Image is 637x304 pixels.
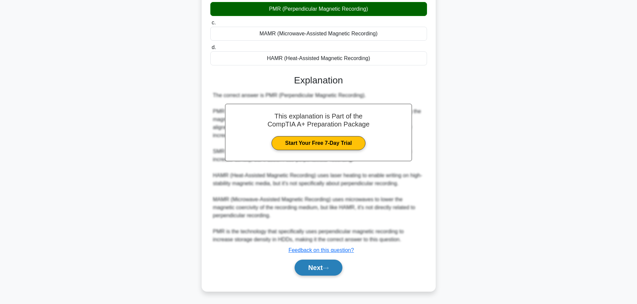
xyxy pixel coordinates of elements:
div: The correct answer is PMR (Perpendicular Magnetic Recording). PMR is a technology used in hard di... [213,91,424,244]
div: MAMR (Microwave-Assisted Magnetic Recording) [210,27,427,41]
h3: Explanation [214,75,423,86]
span: c. [212,20,216,25]
div: PMR (Perpendicular Magnetic Recording) [210,2,427,16]
a: Start Your Free 7-Day Trial [272,136,365,150]
span: d. [212,44,216,50]
div: HAMR (Heat-Assisted Magnetic Recording) [210,51,427,65]
a: Feedback on this question? [289,247,354,253]
button: Next [295,260,342,276]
